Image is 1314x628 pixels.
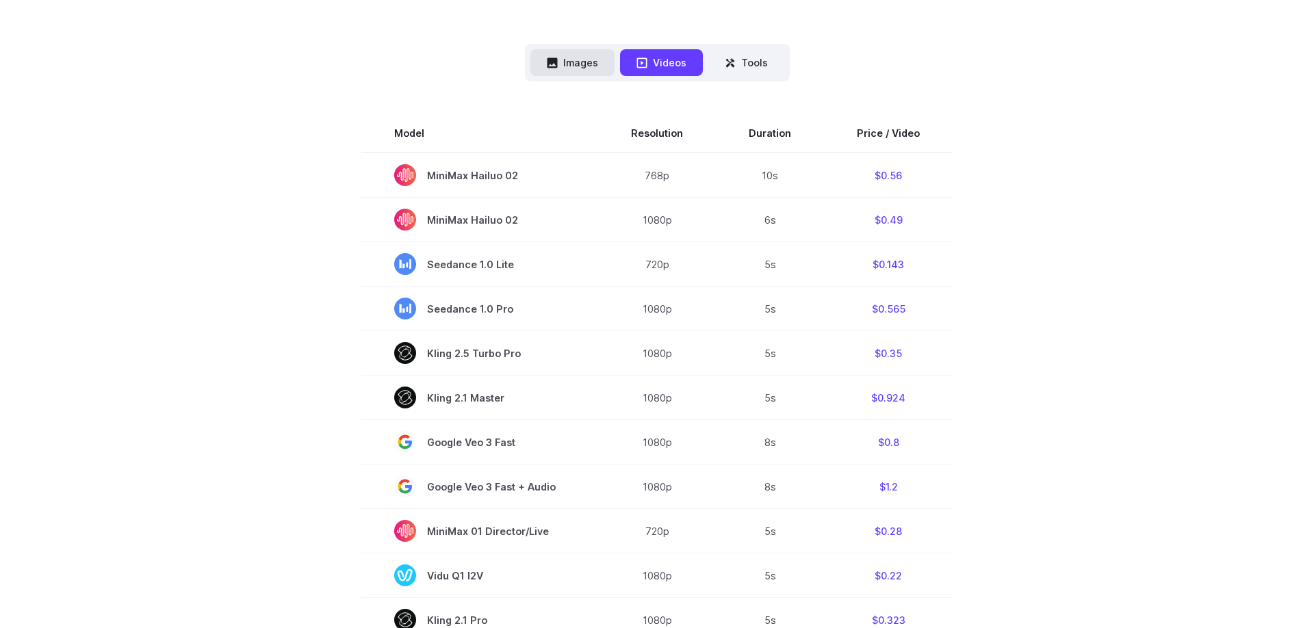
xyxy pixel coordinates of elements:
span: Seedance 1.0 Lite [394,253,565,275]
span: Vidu Q1 I2V [394,564,565,586]
td: $1.2 [824,465,953,509]
span: Seedance 1.0 Pro [394,298,565,319]
button: Tools [708,49,784,76]
td: 1080p [598,420,716,465]
td: $0.22 [824,553,953,598]
td: 10s [716,153,824,198]
th: Price / Video [824,114,953,153]
td: 5s [716,509,824,553]
td: $0.28 [824,509,953,553]
span: Kling 2.5 Turbo Pro [394,342,565,364]
td: 768p [598,153,716,198]
th: Model [361,114,598,153]
td: $0.924 [824,376,953,420]
button: Images [530,49,615,76]
td: 1080p [598,376,716,420]
span: Google Veo 3 Fast + Audio [394,475,565,497]
span: Kling 2.1 Master [394,387,565,408]
button: Videos [620,49,703,76]
td: 1080p [598,287,716,331]
td: 5s [716,287,824,331]
td: $0.8 [824,420,953,465]
td: 1080p [598,198,716,242]
span: Google Veo 3 Fast [394,431,565,453]
td: 5s [716,242,824,287]
td: 720p [598,242,716,287]
td: 1080p [598,553,716,598]
td: 8s [716,420,824,465]
th: Resolution [598,114,716,153]
td: 8s [716,465,824,509]
td: $0.35 [824,331,953,376]
td: $0.49 [824,198,953,242]
span: MiniMax Hailuo 02 [394,164,565,186]
td: 6s [716,198,824,242]
td: 720p [598,509,716,553]
th: Duration [716,114,824,153]
span: MiniMax 01 Director/Live [394,520,565,542]
td: 5s [716,376,824,420]
span: MiniMax Hailuo 02 [394,209,565,231]
td: 1080p [598,465,716,509]
td: $0.143 [824,242,953,287]
td: 1080p [598,331,716,376]
td: $0.56 [824,153,953,198]
td: 5s [716,331,824,376]
td: 5s [716,553,824,598]
td: $0.565 [824,287,953,331]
